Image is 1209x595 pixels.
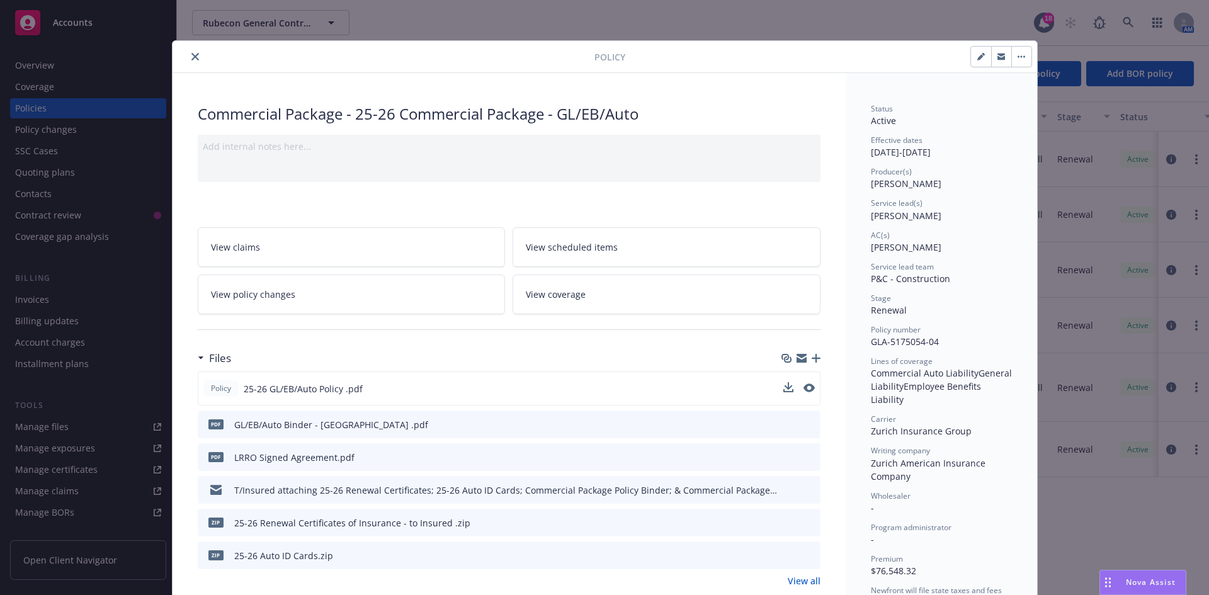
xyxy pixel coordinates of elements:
div: [DATE] - [DATE] [871,135,1012,159]
a: View scheduled items [513,227,820,267]
div: 25-26 Renewal Certificates of Insurance - to Insured .zip [234,516,470,530]
span: Wholesaler [871,490,911,501]
div: Commercial Package - 25-26 Commercial Package - GL/EB/Auto [198,103,820,125]
span: Policy [594,50,625,64]
span: Policy [208,383,234,394]
span: View scheduled items [526,241,618,254]
button: download file [784,451,794,464]
span: pdf [208,419,224,429]
a: View policy changes [198,275,506,314]
span: Employee Benefits Liability [871,380,984,405]
button: download file [784,418,794,431]
span: Status [871,103,893,114]
span: 25-26 GL/EB/Auto Policy .pdf [244,382,363,395]
span: View policy changes [211,288,295,301]
span: - [871,502,874,514]
div: T/Insured attaching 25-26 Renewal Certificates; 25-26 Auto ID Cards; Commercial Package Policy Bi... [234,484,779,497]
span: Active [871,115,896,127]
span: zip [208,518,224,527]
span: Renewal [871,304,907,316]
span: - [871,533,874,545]
div: 25-26 Auto ID Cards.zip [234,549,333,562]
span: P&C - Construction [871,273,950,285]
button: preview file [803,382,815,395]
button: download file [784,484,794,497]
span: View coverage [526,288,586,301]
span: Nova Assist [1126,577,1176,587]
h3: Files [209,350,231,366]
span: View claims [211,241,260,254]
button: preview file [804,418,815,431]
span: Writing company [871,445,930,456]
button: preview file [804,549,815,562]
button: download file [783,382,793,395]
span: [PERSON_NAME] [871,210,941,222]
div: Drag to move [1100,570,1116,594]
span: AC(s) [871,230,890,241]
span: Zurich American Insurance Company [871,457,988,482]
button: close [188,49,203,64]
span: Producer(s) [871,166,912,177]
a: View all [788,574,820,587]
span: General Liability [871,367,1014,392]
span: Lines of coverage [871,356,933,366]
span: pdf [208,452,224,462]
div: GL/EB/Auto Binder - [GEOGRAPHIC_DATA] .pdf [234,418,428,431]
button: preview file [804,516,815,530]
button: download file [783,382,793,392]
span: Program administrator [871,522,951,533]
button: download file [784,516,794,530]
span: Premium [871,553,903,564]
a: View coverage [513,275,820,314]
button: preview file [804,484,815,497]
a: View claims [198,227,506,267]
button: Nova Assist [1099,570,1186,595]
span: GLA-5175054-04 [871,336,939,348]
span: $76,548.32 [871,565,916,577]
span: Stage [871,293,891,303]
div: Add internal notes here... [203,140,815,153]
div: Files [198,350,231,366]
span: Carrier [871,414,896,424]
span: Service lead team [871,261,934,272]
button: preview file [803,383,815,392]
span: Effective dates [871,135,922,145]
button: preview file [804,451,815,464]
span: Zurich Insurance Group [871,425,972,437]
span: [PERSON_NAME] [871,241,941,253]
span: Commercial Auto Liability [871,367,979,379]
button: download file [784,549,794,562]
span: Service lead(s) [871,198,922,208]
div: LRRO Signed Agreement.pdf [234,451,355,464]
span: zip [208,550,224,560]
span: [PERSON_NAME] [871,178,941,190]
span: Policy number [871,324,921,335]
